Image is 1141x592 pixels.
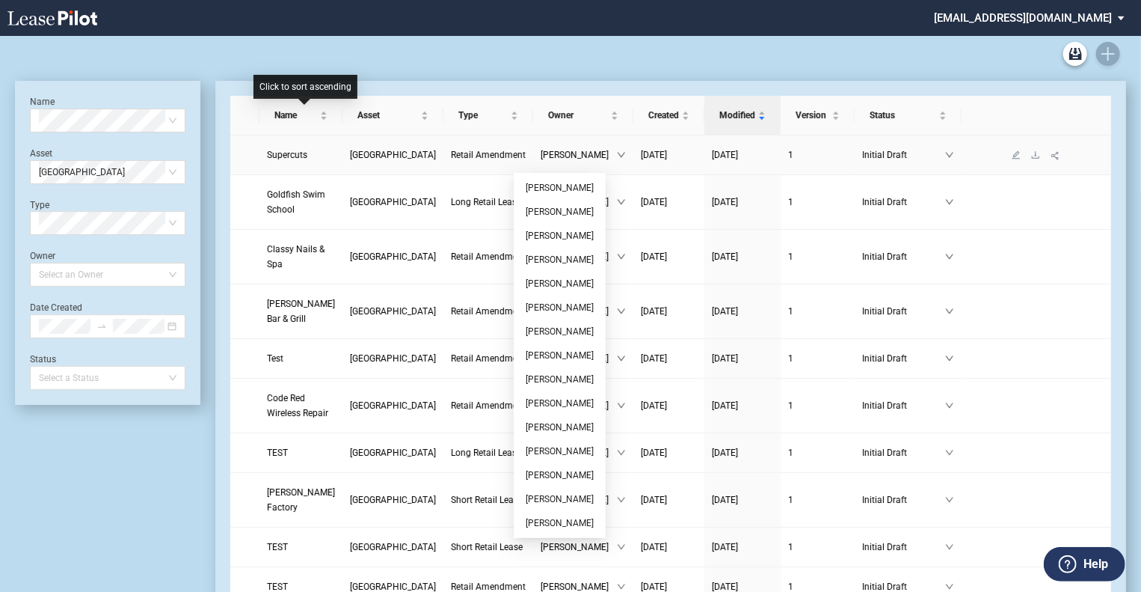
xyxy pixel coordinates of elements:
a: TEST [267,445,335,460]
a: Long Retail Lease [451,445,526,460]
span: [DATE] [641,353,667,364]
a: [DATE] [641,147,697,162]
span: down [617,198,626,207]
a: Retail Amendment [451,398,526,413]
span: [DATE] [641,448,667,458]
span: Retail Amendment [451,582,526,592]
a: [GEOGRAPHIC_DATA] [350,147,436,162]
a: Test [267,351,335,366]
a: [PERSON_NAME] [526,302,594,313]
span: Retail Amendment [451,353,526,364]
span: Initial Draft [862,398,945,413]
span: [DATE] [712,400,738,411]
a: 1 [788,304,847,319]
div: Click to sort ascending [253,75,357,99]
span: Colony Place [350,197,436,207]
span: Status [870,108,936,123]
a: [GEOGRAPHIC_DATA] [350,398,436,413]
span: 1 [788,495,793,505]
span: [DATE] [641,542,667,552]
span: Code Red Wireless Repair [267,393,328,418]
span: Alden Park Bar & Grill [267,299,335,324]
a: [GEOGRAPHIC_DATA] [350,445,436,460]
a: Retail Amendment [451,304,526,319]
span: Created [648,108,679,123]
span: Long Retail Lease [451,448,521,458]
label: Date Created [30,302,82,313]
a: [DATE] [712,351,773,366]
a: [DATE] [641,398,697,413]
span: [DATE] [641,400,667,411]
span: 1 [788,542,793,552]
a: Retail Amendment [451,249,526,264]
a: Long Retail Lease [451,195,526,210]
span: 1 [788,251,793,262]
a: 1 [788,445,847,460]
a: [PERSON_NAME] [526,446,594,457]
a: [PERSON_NAME] [526,470,594,480]
label: Type [30,200,49,210]
span: down [945,543,954,552]
span: [DATE] [712,542,738,552]
span: [DATE] [641,251,667,262]
span: [DATE] [712,197,738,207]
span: Long Retail Lease [451,197,521,207]
th: Status [855,96,962,135]
span: down [617,150,626,159]
span: Retail Amendment [451,400,526,411]
span: Classy Nails & Spa [267,244,325,269]
a: [GEOGRAPHIC_DATA] [350,492,436,507]
span: down [617,495,626,504]
a: TEST [267,540,335,555]
span: Initial Draft [862,540,945,555]
a: [DATE] [641,249,697,264]
a: [GEOGRAPHIC_DATA] [350,540,436,555]
span: down [945,252,954,261]
span: Initial Draft [862,351,945,366]
a: [GEOGRAPHIC_DATA] [350,304,436,319]
span: [DATE] [641,197,667,207]
a: [DATE] [712,445,773,460]
span: [DATE] [712,353,738,364]
button: Help [1044,547,1125,582]
span: [DATE] [712,448,738,458]
span: Colony Place [39,161,176,183]
a: [DATE] [712,304,773,319]
a: Retail Amendment [451,147,526,162]
a: [GEOGRAPHIC_DATA] [350,351,436,366]
span: Test [267,353,283,364]
a: [PERSON_NAME] Bar & Grill [267,296,335,326]
span: Colony Place [350,306,436,317]
span: Supercuts [267,150,307,160]
span: Retail Amendment [451,306,526,317]
a: 1 [788,195,847,210]
span: down [945,401,954,410]
a: 1 [788,147,847,162]
span: Colony Place [350,448,436,458]
th: Owner [533,96,633,135]
a: [PERSON_NAME] [526,207,594,217]
span: [DATE] [712,495,738,505]
span: 1 [788,582,793,592]
span: down [945,495,954,504]
span: down [617,354,626,363]
span: Goldfish Swim School [267,189,325,215]
span: 1 [788,197,793,207]
span: [PERSON_NAME] [541,540,617,555]
a: 1 [788,351,847,366]
th: Created [633,96,704,135]
span: down [617,582,626,591]
span: [DATE] [712,150,738,160]
span: swap-right [96,321,107,332]
span: Colony Place [350,353,436,364]
a: Short Retail Lease [451,540,526,555]
label: Name [30,97,55,107]
span: Short Retail Lease [451,495,523,505]
a: Code Red Wireless Repair [267,391,335,421]
span: Colony Place [350,251,436,262]
a: 1 [788,398,847,413]
span: [DATE] [641,495,667,505]
span: Initial Draft [862,249,945,264]
a: [DATE] [641,492,697,507]
span: Retail Amendment [451,150,526,160]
